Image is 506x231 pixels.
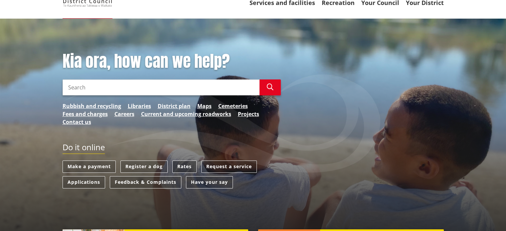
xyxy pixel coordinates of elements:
a: Feedback & Complaints [110,176,181,188]
a: Libraries [128,102,151,110]
a: Register a dog [120,161,168,173]
a: Fees and charges [63,110,108,118]
a: Projects [238,110,259,118]
a: District plan [158,102,191,110]
a: Current and upcoming roadworks [141,110,231,118]
a: Contact us [63,118,91,126]
a: Applications [63,176,105,188]
a: Rates [172,161,197,173]
a: Cemeteries [218,102,248,110]
a: Have your say [186,176,233,188]
a: Maps [197,102,212,110]
a: Rubbish and recycling [63,102,121,110]
a: Request a service [201,161,257,173]
a: Careers [114,110,134,118]
h1: Kia ora, how can we help? [63,52,281,71]
input: Search input [63,79,259,95]
a: Make a payment [63,161,116,173]
h2: Do it online [63,143,105,154]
